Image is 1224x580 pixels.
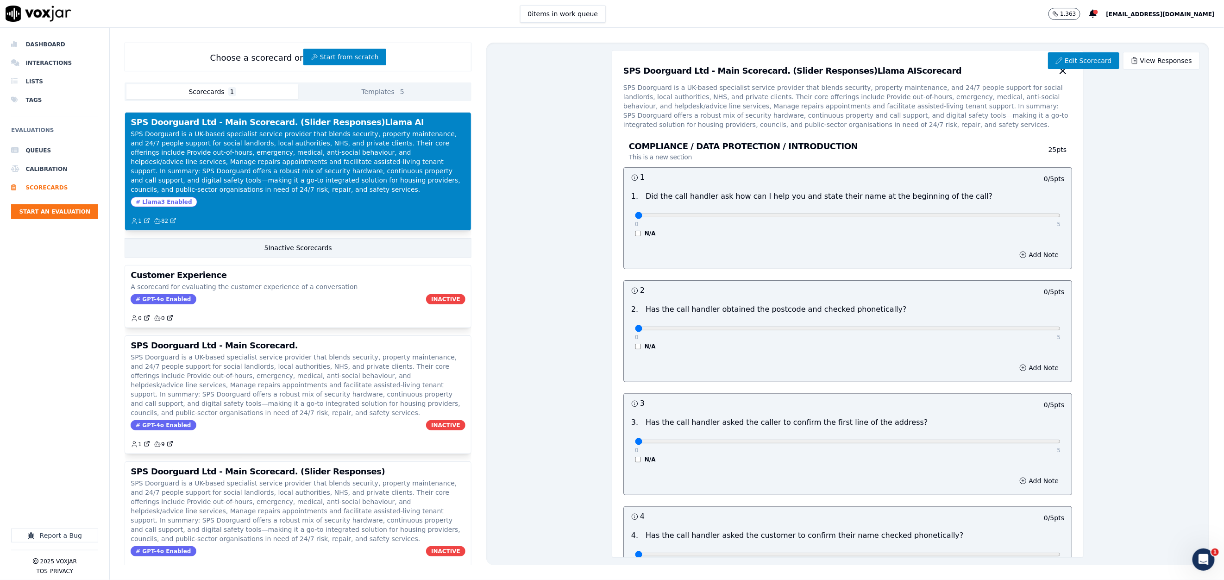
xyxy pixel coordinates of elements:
p: This is a new section [629,152,692,162]
span: 1 [228,87,236,96]
button: 0items in work queue [520,5,606,23]
button: Templates [298,84,470,99]
button: Start from scratch [303,49,386,65]
p: Did the call handler ask how can I help you and state their name at the beginning of the call? [646,191,992,202]
iframe: Intercom live chat [1193,548,1215,571]
button: Add Note [1014,474,1064,487]
h3: SPS Doorguard Ltd - Main Scorecard. (Slider Responses)Llama AI [131,118,465,126]
a: Tags [11,91,98,109]
p: Has the call handler obtained the postcode and checked phonetically? [646,304,906,315]
span: 1 [1211,548,1219,556]
p: Has the call handler asked the customer to confirm their name checked phonetically? [646,530,963,541]
p: SPS Doorguard is a UK-based specialist service provider that blends security, property maintenanc... [131,353,465,417]
p: 2025 Voxjar [40,558,77,565]
label: N/A [645,456,656,463]
h3: 1 [631,171,848,183]
a: Lists [11,72,98,91]
a: Edit Scorecard [1048,52,1119,69]
h6: Evaluations [11,125,98,141]
a: Dashboard [11,35,98,54]
p: SPS Doorguard is a UK-based specialist service provider that blends security, property maintenanc... [623,83,1072,129]
a: Scorecards [11,178,98,197]
p: SPS Doorguard is a UK-based specialist service provider that blends security, property maintenanc... [131,479,465,543]
div: Choose a scorecard or [125,43,471,71]
button: 1,363 [1048,8,1080,20]
p: 2 . [628,304,642,315]
span: GPT-4o Enabled [131,420,196,430]
span: [EMAIL_ADDRESS][DOMAIN_NAME] [1106,11,1215,18]
p: 1 . [628,191,642,202]
span: INACTIVE [426,420,465,430]
p: 5 [1057,221,1061,228]
h3: 3 [631,397,848,410]
label: 5 Inactive Scorecard s [264,244,332,252]
label: N/A [645,343,656,350]
span: 5 [398,87,406,96]
button: [EMAIL_ADDRESS][DOMAIN_NAME] [1106,8,1224,19]
a: 9 [154,441,173,448]
button: 1,363 [1048,8,1089,20]
a: 1 [131,217,150,225]
p: 4 . [628,530,642,541]
button: TOS [36,567,47,575]
p: 1,363 [1060,10,1076,18]
a: 82 [154,217,176,225]
p: Has the call handler asked the caller to confirm the first line of the address? [646,417,928,428]
button: 1 [131,441,154,448]
button: Privacy [50,567,73,575]
p: 0 [635,447,639,454]
a: View Responses [1123,52,1200,69]
button: Scorecards [126,84,298,99]
label: N/A [645,230,656,237]
button: Add Note [1014,248,1064,261]
a: Interactions [11,54,98,72]
h3: SPS Doorguard Ltd - Main Scorecard. [131,341,465,350]
p: 0 / 5 pts [1044,287,1064,296]
p: 0 / 5 pts [1044,400,1064,410]
h3: 4 [631,511,848,523]
p: 0 / 5 pts [1044,513,1064,523]
p: 3 . [628,417,642,428]
button: Report a Bug [11,529,98,542]
p: 5 [1057,334,1061,341]
p: 5 [1057,447,1061,454]
button: 1 [131,217,154,225]
h3: SPS Doorguard Ltd - Main Scorecard. (Slider Responses)Llama AI Scorecard [623,67,962,75]
span: Llama3 Enabled [131,197,197,207]
span: GPT-4o Enabled [131,294,196,304]
a: 1 [131,441,150,448]
button: 0 [131,315,154,322]
h3: COMPLIANCE / DATA PROTECTION / INTRODUCTION [629,142,994,162]
a: 0 [154,315,173,322]
p: 0 [635,334,639,341]
p: 0 [635,221,639,228]
button: Add Note [1014,361,1064,374]
span: INACTIVE [426,294,465,304]
img: voxjar logo [6,6,71,22]
p: SPS Doorguard is a UK-based specialist service provider that blends security, property maintenanc... [131,129,465,194]
a: 0 [131,315,150,322]
span: GPT-4o Enabled [131,546,196,556]
a: Calibration [11,160,98,178]
button: Start an Evaluation [11,204,98,219]
p: 25 pts [994,145,1067,162]
a: Queues [11,141,98,160]
p: A scorecard for evaluating the customer experience of a conversation [131,282,465,291]
span: INACTIVE [426,546,465,556]
h3: SPS Doorguard Ltd - Main Scorecard. (Slider Responses) [131,467,465,476]
p: 0 / 5 pts [1044,174,1064,183]
h3: 2 [631,284,848,296]
h3: Customer Experience [131,271,465,279]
